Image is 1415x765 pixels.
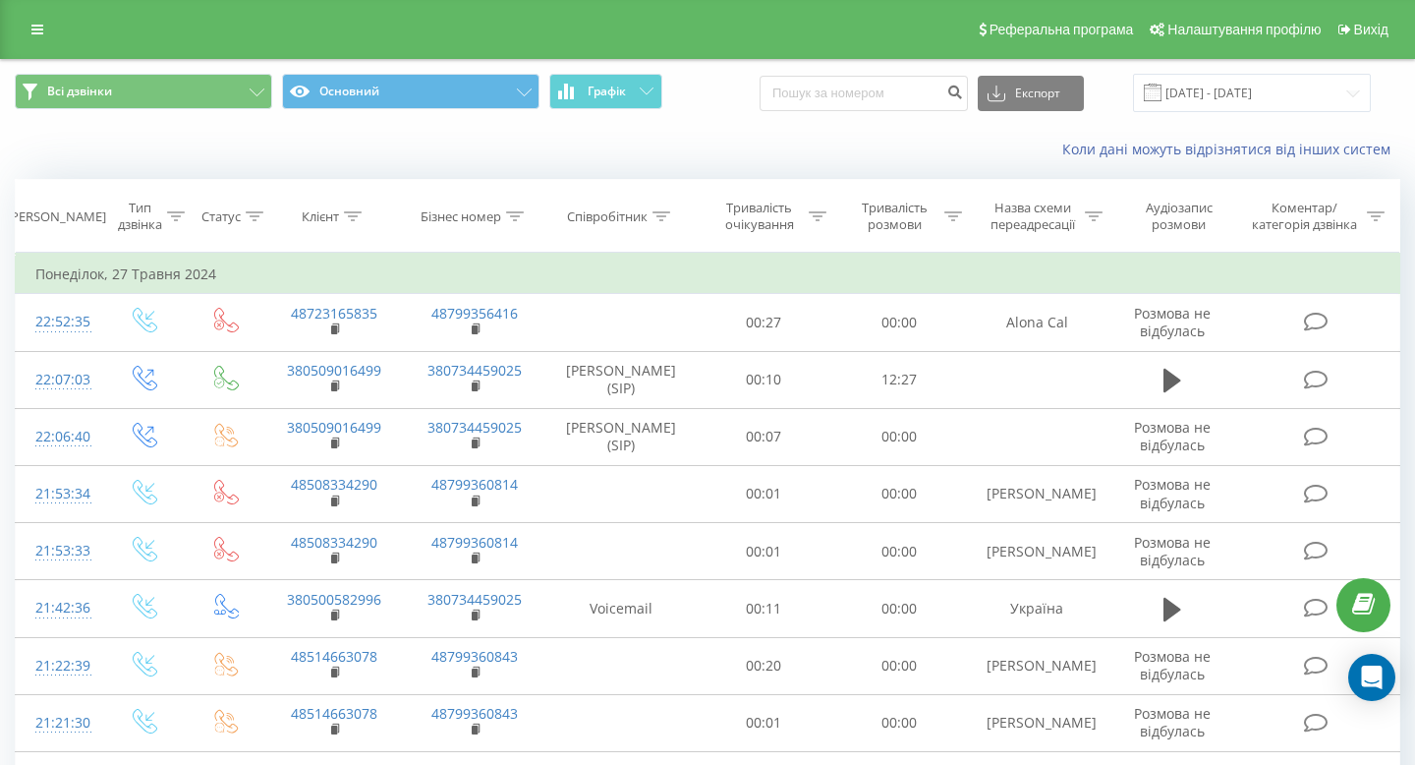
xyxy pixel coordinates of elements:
[1354,22,1388,37] span: Вихід
[697,294,832,351] td: 00:27
[697,694,832,751] td: 00:01
[291,647,377,666] a: 48514663078
[967,637,1107,694] td: [PERSON_NAME]
[35,647,83,685] div: 21:22:39
[287,418,381,437] a: 380509016499
[697,408,832,465] td: 00:07
[831,694,967,751] td: 00:00
[697,351,832,408] td: 00:10
[831,465,967,522] td: 00:00
[287,590,381,609] a: 380500582996
[1134,647,1211,683] span: Розмова не відбулась
[47,84,112,99] span: Всі дзвінки
[831,408,967,465] td: 00:00
[967,523,1107,580] td: [PERSON_NAME]
[7,208,106,225] div: [PERSON_NAME]
[427,361,522,380] a: 380734459025
[15,74,272,109] button: Всі дзвінки
[760,76,968,111] input: Пошук за номером
[849,200,939,233] div: Тривалість розмови
[1134,704,1211,740] span: Розмова не відбулась
[831,637,967,694] td: 00:00
[431,304,518,323] a: 48799356416
[35,704,83,742] div: 21:21:30
[427,590,522,609] a: 380734459025
[1134,475,1211,511] span: Розмова не відбулась
[978,76,1084,111] button: Експорт
[545,580,697,637] td: Voicemail
[35,303,83,341] div: 22:52:35
[831,294,967,351] td: 00:00
[714,200,805,233] div: Тривалість очікування
[431,533,518,552] a: 48799360814
[291,704,377,723] a: 48514663078
[1062,140,1400,158] a: Коли дані можуть відрізнятися вiд інших систем
[831,580,967,637] td: 00:00
[967,580,1107,637] td: Україна
[291,533,377,552] a: 48508334290
[431,475,518,494] a: 48799360814
[302,208,339,225] div: Клієнт
[427,418,522,437] a: 380734459025
[1167,22,1321,37] span: Налаштування профілю
[967,694,1107,751] td: [PERSON_NAME]
[118,200,162,233] div: Тип дзвінка
[35,475,83,513] div: 21:53:34
[282,74,539,109] button: Основний
[545,408,697,465] td: [PERSON_NAME] (SIP)
[545,351,697,408] td: [PERSON_NAME] (SIP)
[697,465,832,522] td: 00:01
[588,85,626,98] span: Графік
[697,580,832,637] td: 00:11
[35,532,83,570] div: 21:53:33
[1125,200,1232,233] div: Аудіозапис розмови
[287,361,381,380] a: 380509016499
[431,704,518,723] a: 48799360843
[35,361,83,399] div: 22:07:03
[967,294,1107,351] td: Alona Cal
[201,208,241,225] div: Статус
[35,589,83,627] div: 21:42:36
[831,523,967,580] td: 00:00
[421,208,501,225] div: Бізнес номер
[1134,418,1211,454] span: Розмова не відбулась
[697,523,832,580] td: 00:01
[1134,533,1211,569] span: Розмова не відбулась
[35,418,83,456] div: 22:06:40
[291,304,377,323] a: 48723165835
[985,200,1080,233] div: Назва схеми переадресації
[431,647,518,666] a: 48799360843
[967,465,1107,522] td: [PERSON_NAME]
[1247,200,1362,233] div: Коментар/категорія дзвінка
[567,208,648,225] div: Співробітник
[549,74,662,109] button: Графік
[1348,654,1395,701] div: Open Intercom Messenger
[291,475,377,494] a: 48508334290
[1134,304,1211,340] span: Розмова не відбулась
[697,637,832,694] td: 00:20
[831,351,967,408] td: 12:27
[16,255,1400,294] td: Понеділок, 27 Травня 2024
[990,22,1134,37] span: Реферальна програма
